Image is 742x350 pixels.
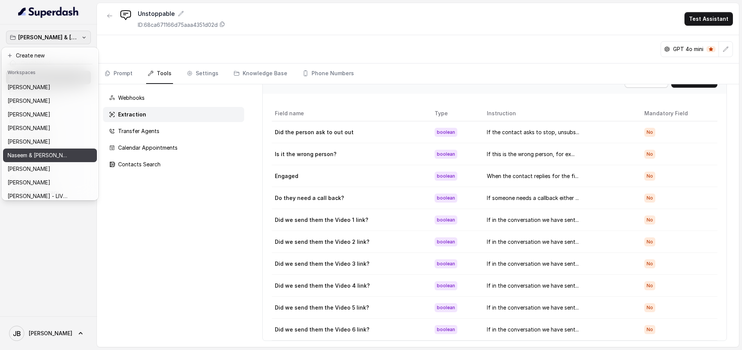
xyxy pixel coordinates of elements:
[3,49,97,62] button: Create new
[3,66,97,78] header: Workspaces
[8,124,50,133] p: [PERSON_NAME]
[6,31,91,44] button: [PERSON_NAME] & [PERSON_NAME]
[8,137,50,146] p: [PERSON_NAME]
[8,164,50,173] p: [PERSON_NAME]
[8,192,68,201] p: [PERSON_NAME] - LIVE - AME Number
[18,33,79,42] p: [PERSON_NAME] & [PERSON_NAME]
[8,96,50,105] p: [PERSON_NAME]
[8,110,50,119] p: [PERSON_NAME]
[2,47,98,200] div: [PERSON_NAME] & [PERSON_NAME]
[8,151,68,160] p: Naseem & [PERSON_NAME]
[8,178,50,187] p: [PERSON_NAME]
[8,83,50,92] p: [PERSON_NAME]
